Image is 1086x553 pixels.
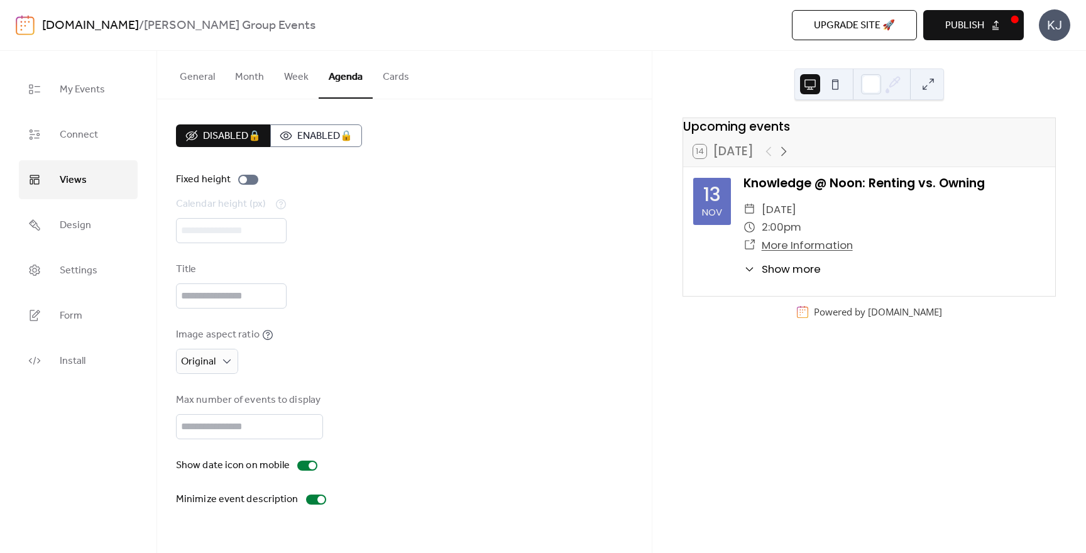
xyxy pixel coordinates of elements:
[144,14,315,38] b: [PERSON_NAME] Group Events
[60,351,85,371] span: Install
[176,262,284,277] div: Title
[762,238,853,253] a: More Information
[702,207,722,217] div: Nov
[19,205,138,244] a: Design
[225,51,274,97] button: Month
[170,51,225,97] button: General
[19,160,138,199] a: Views
[683,118,1055,136] div: Upcoming events
[19,341,138,380] a: Install
[19,70,138,109] a: My Events
[176,327,260,342] div: Image aspect ratio
[176,172,231,187] div: Fixed height
[274,51,319,97] button: Week
[19,251,138,290] a: Settings
[743,261,821,277] button: ​Show more
[743,236,755,255] div: ​
[19,296,138,335] a: Form
[703,185,721,204] div: 13
[743,261,755,277] div: ​
[1039,9,1070,41] div: KJ
[814,306,942,319] div: Powered by
[176,458,290,473] div: Show date icon on mobile
[181,352,216,371] span: Original
[139,14,144,38] b: /
[868,306,942,319] a: [DOMAIN_NAME]
[743,175,985,192] a: Knowledge @ Noon: Renting vs. Owning
[16,15,35,35] img: logo
[176,393,321,408] div: Max number of events to display
[319,51,373,99] button: Agenda
[373,51,419,97] button: Cards
[743,200,755,219] div: ​
[762,261,821,277] span: Show more
[60,306,82,326] span: Form
[923,10,1024,40] button: Publish
[60,80,105,100] span: My Events
[60,261,97,281] span: Settings
[60,216,91,236] span: Design
[19,115,138,154] a: Connect
[42,14,139,38] a: [DOMAIN_NAME]
[945,18,984,33] span: Publish
[176,492,299,507] div: Minimize event description
[792,10,917,40] button: Upgrade site 🚀
[814,18,895,33] span: Upgrade site 🚀
[762,200,796,219] span: [DATE]
[762,218,801,236] span: 2:00pm
[60,170,87,190] span: Views
[60,125,98,145] span: Connect
[743,218,755,236] div: ​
